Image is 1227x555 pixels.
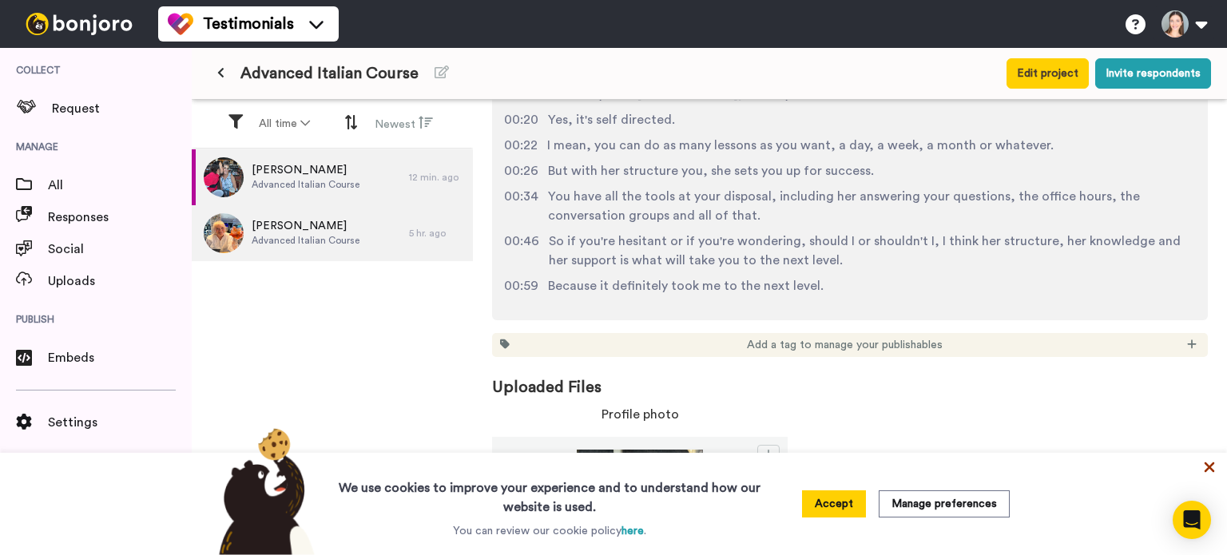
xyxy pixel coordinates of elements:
button: Newest [365,109,443,139]
div: 5 hr. ago [409,227,465,240]
span: Responses [48,208,192,227]
span: Request [52,99,192,118]
span: Testimonials [203,13,294,35]
img: 3ca820a5-213b-4033-a33d-73b2aaebf0cd.jpeg [492,450,788,544]
span: Advanced Italian Course [252,178,359,191]
span: Yes, it's self directed. [548,110,675,129]
button: Invite respondents [1095,58,1211,89]
span: Uploads [48,272,192,291]
a: [PERSON_NAME]Advanced Italian Course12 min. ago [192,149,473,205]
span: Social [48,240,192,259]
span: Embeds [48,348,192,367]
span: You have all the tools at your disposal, including her answering your questions, the office hours... [548,187,1196,225]
span: Uploaded Files [492,357,1208,398]
span: I mean, you can do as many lessons as you want, a day, a week, a month or whatever. [547,136,1054,155]
a: [PERSON_NAME]Advanced Italian Course5 hr. ago [192,205,473,261]
span: Add a tag to manage your publishables [747,337,943,353]
h3: We use cookies to improve your experience and to understand how our website is used. [323,469,776,517]
span: So if you're hesitant or if you're wondering, should I or shouldn't I, I think her structure, her... [549,232,1196,270]
p: You can review our cookie policy . [453,523,646,539]
div: Open Intercom Messenger [1173,501,1211,539]
span: Because it definitely took me to the next level. [548,276,824,295]
span: All [48,176,192,195]
span: [PERSON_NAME] [252,162,359,178]
span: 00:26 [504,161,538,180]
div: 12 min. ago [409,171,465,184]
span: 00:46 [504,232,539,270]
span: Advanced Italian Course [252,234,359,247]
span: But with her structure you, she sets you up for success. [548,161,874,180]
span: Settings [48,413,192,432]
img: tm-color.svg [168,11,193,37]
img: bear-with-cookie.png [204,427,323,555]
span: [PERSON_NAME] [252,218,359,234]
a: here [621,525,644,537]
img: bj-logo-header-white.svg [19,13,139,35]
button: All time [249,109,320,138]
button: Edit project [1007,58,1089,89]
span: Advanced Italian Course [240,62,419,85]
span: 00:34 [504,187,538,225]
span: 00:59 [504,276,538,295]
button: Accept [802,490,866,517]
span: 00:22 [504,136,538,155]
span: Profile photo [602,405,679,424]
button: Manage preferences [879,490,1010,517]
span: 00:20 [504,110,538,129]
img: 3ca820a5-213b-4033-a33d-73b2aaebf0cd.jpeg [204,157,244,197]
img: 8b8c959e-f64f-4d4b-acb8-c4690096f9b2.jpeg [204,213,244,253]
